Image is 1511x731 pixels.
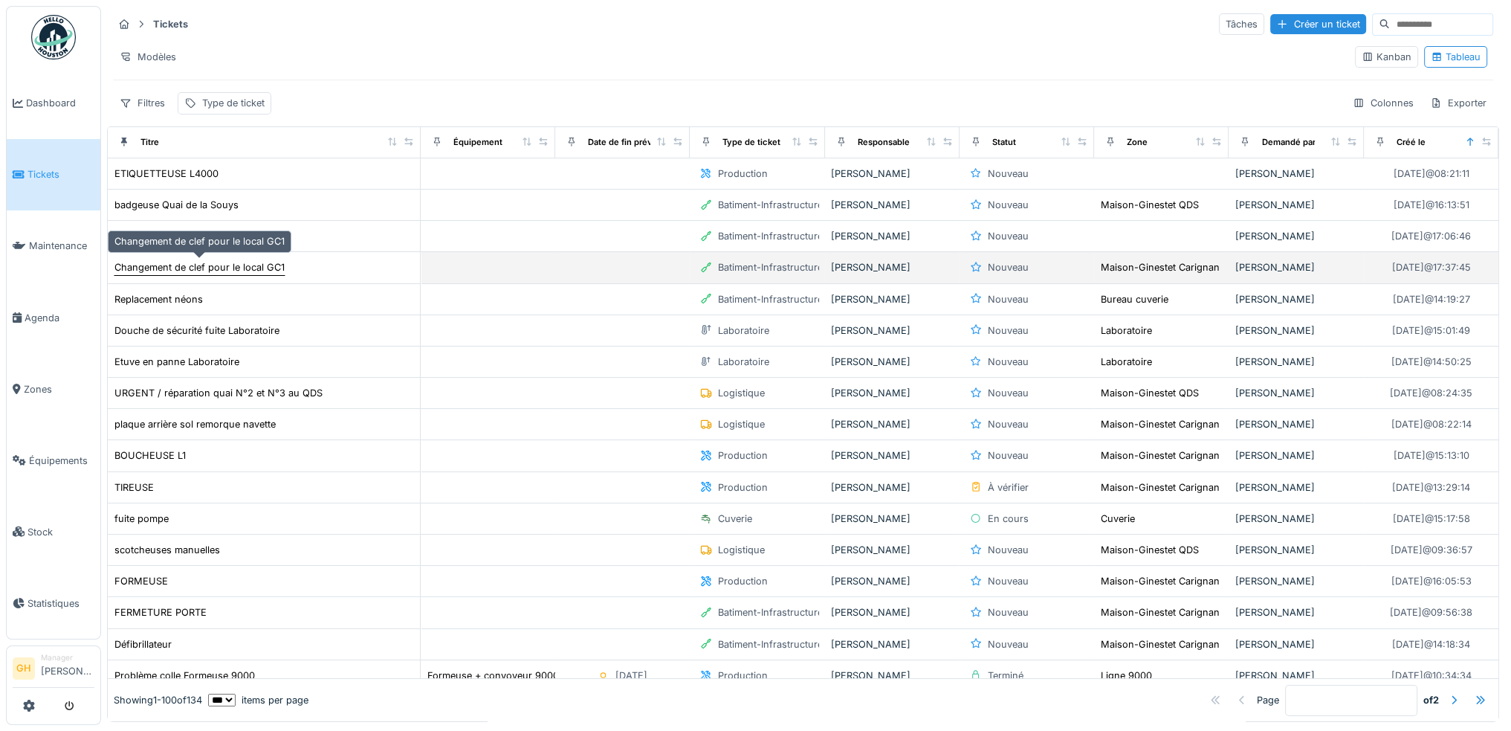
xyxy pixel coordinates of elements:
div: Laboratoire [1101,323,1152,338]
div: Nouveau [988,417,1029,431]
div: BOUCHEUSE L1 [114,448,186,463]
div: Nouveau [988,260,1029,274]
div: Showing 1 - 100 of 134 [114,693,202,707]
a: Zones [7,353,100,425]
div: Responsable [858,136,910,149]
a: GH Manager[PERSON_NAME] [13,652,94,688]
div: Nouveau [988,229,1029,243]
div: Tableau [1431,50,1481,64]
div: [PERSON_NAME] [831,292,954,306]
div: Maison-Ginestet Carignan [1101,637,1220,651]
div: Date de fin prévue [588,136,663,149]
div: [PERSON_NAME] [1235,229,1357,243]
div: Demandé par [1261,136,1315,149]
div: Nouveau [988,448,1029,463]
div: fuite pompe [114,512,169,526]
div: badgeuse Quai de la Souys [114,198,239,212]
div: ETIQUETTEUSE L4000 [114,167,219,181]
a: Stock [7,496,100,567]
a: Dashboard [7,68,100,139]
div: [DATE] @ 15:01:49 [1392,323,1470,338]
div: Nouveau [988,198,1029,212]
div: [PERSON_NAME] [831,323,954,338]
div: Modèles [113,46,183,68]
div: [DATE] @ 16:05:53 [1391,574,1471,588]
div: [DATE] @ 09:36:57 [1390,543,1472,557]
div: [PERSON_NAME] [1235,574,1357,588]
div: [PERSON_NAME] [1235,198,1357,212]
div: Maison-Ginestet QDS [1101,543,1199,557]
div: Équipement [453,136,502,149]
div: [DATE] @ 15:17:58 [1392,512,1469,526]
div: [PERSON_NAME] [831,260,954,274]
div: Maison-Ginestet Carignan [1101,480,1220,495]
div: [PERSON_NAME] [831,417,954,431]
div: [PERSON_NAME] [831,167,954,181]
span: Tickets [27,167,94,181]
div: [PERSON_NAME] [1235,512,1357,526]
div: [DATE] @ 17:37:45 [1391,260,1470,274]
div: Nouveau [988,167,1029,181]
div: plaque arrière sol remorque navette [114,417,276,431]
div: [DATE] @ 14:19:27 [1392,292,1469,306]
div: [DATE] @ 09:56:38 [1390,605,1472,619]
span: Agenda [25,311,94,325]
div: [PERSON_NAME] [1235,543,1357,557]
li: [PERSON_NAME] [41,652,94,684]
a: Maintenance [7,210,100,282]
div: Maison-Ginestet QDS [1101,386,1199,400]
div: Etuve en panne Laboratoire [114,355,239,369]
li: GH [13,657,35,680]
div: TIREUSE [114,480,154,495]
a: Agenda [7,282,100,353]
span: Dashboard [26,96,94,110]
div: [PERSON_NAME] [1235,386,1357,400]
a: Tickets [7,139,100,210]
div: [PERSON_NAME] [1235,292,1357,306]
div: Colonnes [1346,92,1420,114]
span: Équipements [29,454,94,468]
div: Kanban [1362,50,1411,64]
div: Défibrillateur [114,637,172,651]
div: Créer un ticket [1270,14,1366,34]
strong: of 2 [1423,693,1439,707]
div: Statut [992,136,1016,149]
div: scotcheuses manuelles [114,543,220,557]
div: Nouveau [988,386,1029,400]
div: [PERSON_NAME] [831,355,954,369]
div: Ligne 9000 [1101,669,1152,683]
div: Batiment-Infrastructure [718,260,823,274]
div: Bureau cuverie [1101,292,1168,306]
div: Production [718,448,768,463]
div: [PERSON_NAME] [1235,605,1357,619]
div: [PERSON_NAME] [831,229,954,243]
div: [PERSON_NAME] [1235,323,1357,338]
div: Production [718,480,768,495]
div: [DATE] @ 15:13:10 [1393,448,1469,463]
div: [DATE] @ 08:24:35 [1390,386,1472,400]
div: À vérifier [988,480,1029,495]
div: Formeuse + convoyeur 9000 [427,669,559,683]
div: Logistique [718,543,765,557]
div: Maison-Ginestet Carignan [1101,417,1220,431]
div: Page [1257,693,1279,707]
div: Maison-Ginestet Carignan [1101,605,1220,619]
div: [PERSON_NAME] [1235,669,1357,683]
div: Terminé [988,669,1023,683]
div: [PERSON_NAME] [831,386,954,400]
div: Problème colle Formeuse 9000 [114,669,255,683]
div: [PERSON_NAME] [831,448,954,463]
span: Maintenance [29,239,94,253]
div: [PERSON_NAME] [831,543,954,557]
div: Cuverie [1101,512,1135,526]
div: Laboratoire [1101,355,1152,369]
div: Laboratoire [718,323,769,338]
div: URGENT / réparation quai N°2 et N°3 au QDS [114,386,323,400]
div: Zone [1127,136,1148,149]
div: [PERSON_NAME] [1235,448,1357,463]
div: Créé le [1397,136,1426,149]
div: Production [718,574,768,588]
a: Équipements [7,425,100,496]
div: [DATE] @ 16:13:51 [1393,198,1469,212]
div: Maison-Ginestet Carignan [1101,260,1220,274]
